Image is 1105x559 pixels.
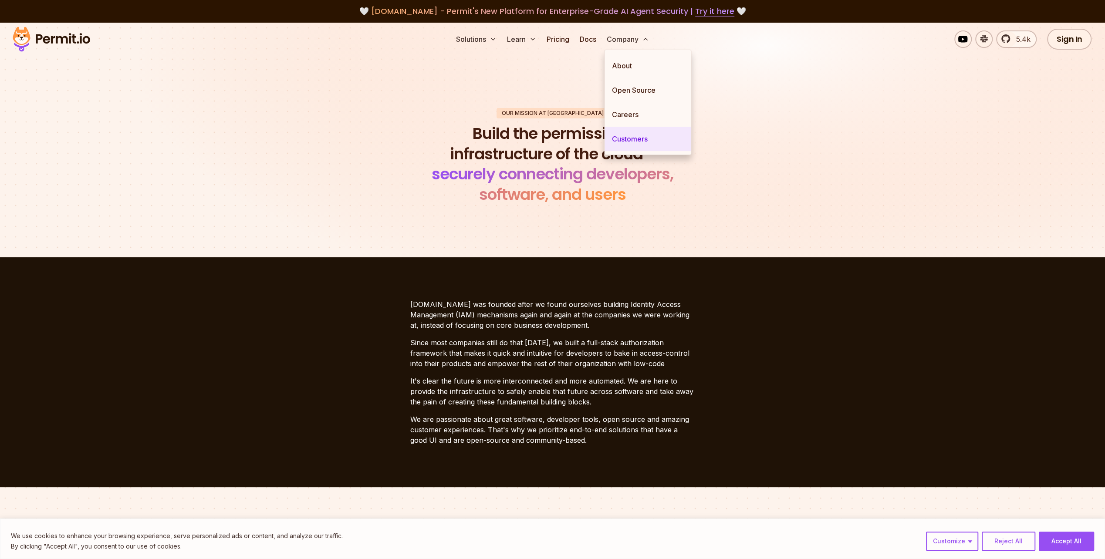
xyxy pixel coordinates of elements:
[420,124,686,205] h1: Build the permissions infrastructure of the cloud -
[410,414,695,445] p: We are passionate about great software, developer tools, open source and amazing customer experie...
[996,30,1037,48] a: 5.4k
[605,102,691,127] a: Careers
[605,127,691,151] a: Customers
[11,541,343,552] p: By clicking "Accept All", you consent to our use of cookies.
[605,78,691,102] a: Open Source
[576,30,600,48] a: Docs
[453,30,500,48] button: Solutions
[1011,34,1031,44] span: 5.4k
[11,531,343,541] p: We use cookies to enhance your browsing experience, serve personalized ads or content, and analyz...
[695,6,734,17] a: Try it here
[982,532,1035,551] button: Reject All
[497,108,609,118] div: Our mission at [GEOGRAPHIC_DATA]
[605,54,691,78] a: About
[926,532,978,551] button: Customize
[371,6,734,17] span: [DOMAIN_NAME] - Permit's New Platform for Enterprise-Grade AI Agent Security |
[410,376,695,407] p: It's clear the future is more interconnected and more automated. We are here to provide the infra...
[1047,29,1092,50] a: Sign In
[21,5,1084,17] div: 🤍 🤍
[543,30,573,48] a: Pricing
[410,337,695,369] p: Since most companies still do that [DATE], we built a full-stack authorization framework that mak...
[9,24,94,54] img: Permit logo
[504,30,540,48] button: Learn
[410,299,695,330] p: [DOMAIN_NAME] was founded after we found ourselves building Identity Access Management (IAM) mech...
[432,163,673,205] span: securely connecting developers, software, and users
[603,30,652,48] button: Company
[1039,532,1094,551] button: Accept All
